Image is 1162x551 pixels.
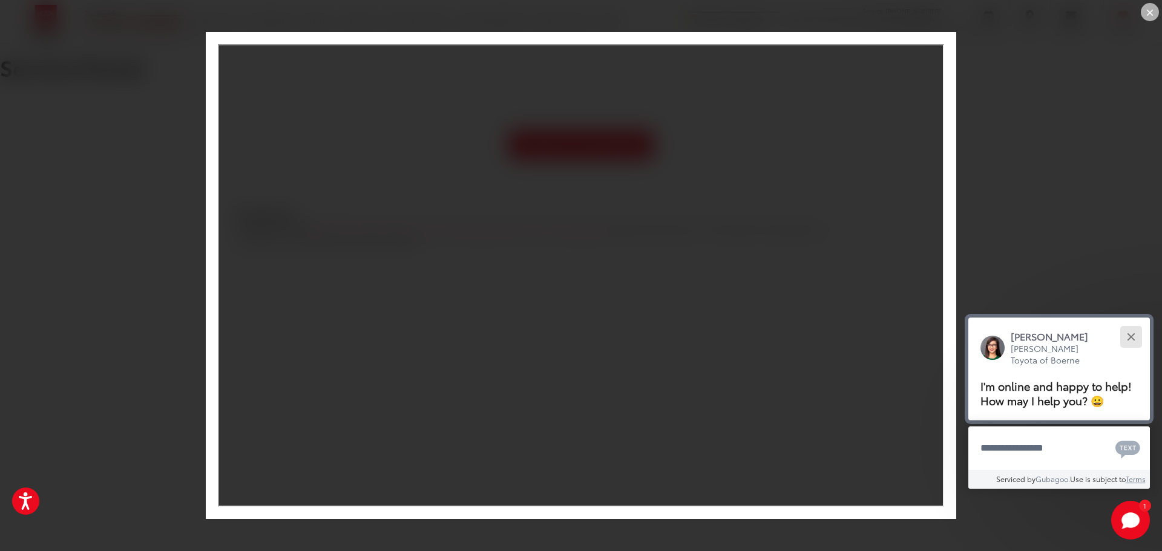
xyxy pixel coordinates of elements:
button: Toggle Chat Window [1111,501,1150,540]
svg: Start Chat [1111,501,1150,540]
a: Gubagoo. [1036,474,1070,484]
button: Chat with SMS [1112,434,1144,461]
div: × [1141,3,1159,21]
p: [PERSON_NAME] Toyota of Boerne [1011,343,1100,367]
span: I'm online and happy to help! How may I help you? 😀 [980,377,1132,408]
span: 1 [1143,503,1146,508]
a: Terms [1126,474,1146,484]
div: Close[PERSON_NAME][PERSON_NAME] Toyota of BoerneI'm online and happy to help! How may I help you?... [968,318,1150,489]
button: Close [1118,324,1144,350]
p: [PERSON_NAME] [1011,330,1100,343]
textarea: Type your message [968,426,1150,470]
span: Serviced by [996,474,1036,484]
svg: Text [1115,439,1140,458]
span: Use is subject to [1070,474,1126,484]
